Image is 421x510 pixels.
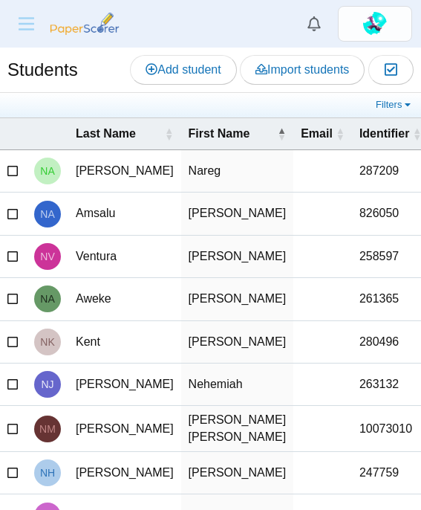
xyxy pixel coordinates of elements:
[40,337,54,347] span: Nathaniel Kent
[181,321,294,364] td: [PERSON_NAME]
[363,12,387,36] span: Lisa Wenzel
[40,294,54,304] span: Nathaniel Aweke
[181,193,294,235] td: [PERSON_NAME]
[40,209,54,219] span: Nathan Amsalu
[68,364,181,406] td: [PERSON_NAME]
[9,9,44,39] button: Menu
[181,236,294,278] td: [PERSON_NAME]
[68,278,181,320] td: Aweke
[165,126,174,141] span: Last Name : Activate to sort
[255,63,349,76] span: Import students
[68,236,181,278] td: Ventura
[68,452,181,494] td: [PERSON_NAME]
[181,364,294,406] td: Nehemiah
[181,452,294,494] td: [PERSON_NAME]
[372,97,417,112] a: Filters
[76,126,162,142] span: Last Name
[68,193,181,235] td: Amsalu
[146,63,221,76] span: Add student
[338,6,412,42] a: ps.J06lXw6dMDxQieRt
[181,406,294,452] td: [PERSON_NAME] [PERSON_NAME]
[359,126,410,142] span: Identifier
[48,13,122,35] img: PaperScorer
[7,57,78,83] h1: Students
[189,126,275,142] span: First Name
[240,55,365,85] a: Import students
[181,278,294,320] td: [PERSON_NAME]
[363,12,387,36] img: ps.J06lXw6dMDxQieRt
[68,150,181,193] td: [PERSON_NAME]
[40,166,54,176] span: Nareg Akopian
[40,251,54,262] span: Nathan Ventura
[301,126,333,142] span: Email
[39,424,56,434] span: Nick Ethan Menge
[277,126,286,141] span: First Name : Activate to invert sorting
[130,55,236,85] a: Add student
[181,150,294,193] td: Nareg
[298,7,330,40] a: Alerts
[68,321,181,364] td: Kent
[412,126,421,141] span: Identifier : Activate to sort
[68,406,181,452] td: [PERSON_NAME]
[336,126,345,141] span: Email : Activate to sort
[40,468,55,478] span: Nicole Higuera Coreas
[41,379,53,390] span: Nehemiah Jean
